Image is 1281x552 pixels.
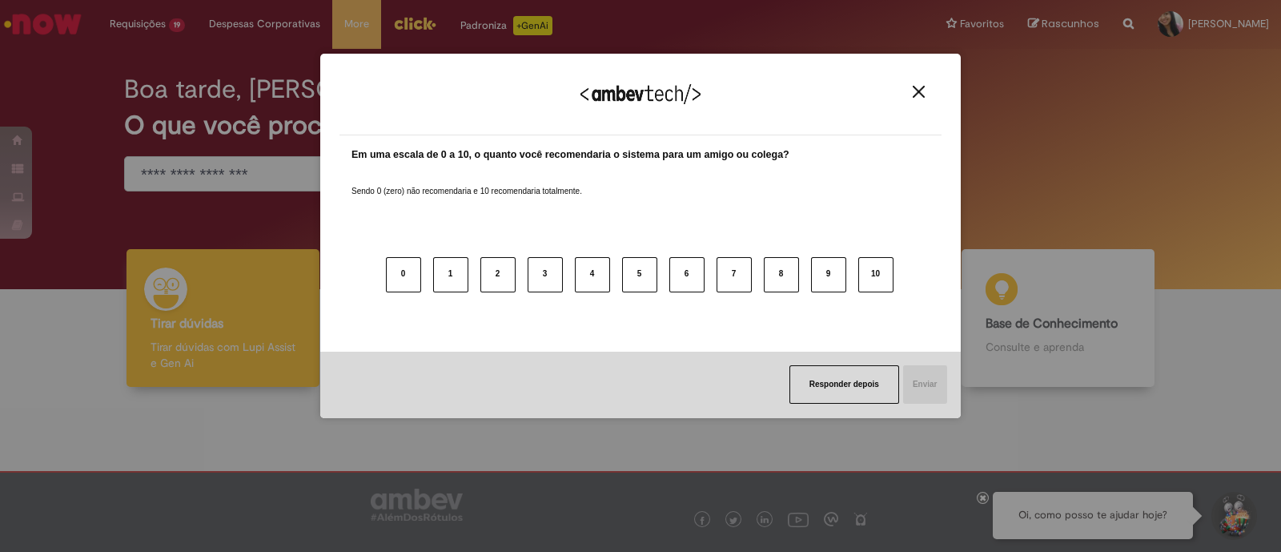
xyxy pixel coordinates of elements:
button: 10 [858,257,893,292]
label: Sendo 0 (zero) não recomendaria e 10 recomendaria totalmente. [351,167,582,197]
button: 4 [575,257,610,292]
button: 9 [811,257,846,292]
img: Close [913,86,925,98]
button: 1 [433,257,468,292]
button: 3 [528,257,563,292]
button: 8 [764,257,799,292]
button: 0 [386,257,421,292]
button: Responder depois [789,365,899,404]
img: Logo Ambevtech [580,84,701,104]
button: Close [908,85,930,99]
button: 2 [480,257,516,292]
button: 5 [622,257,657,292]
label: Em uma escala de 0 a 10, o quanto você recomendaria o sistema para um amigo ou colega? [351,147,789,163]
button: 7 [717,257,752,292]
button: 6 [669,257,705,292]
